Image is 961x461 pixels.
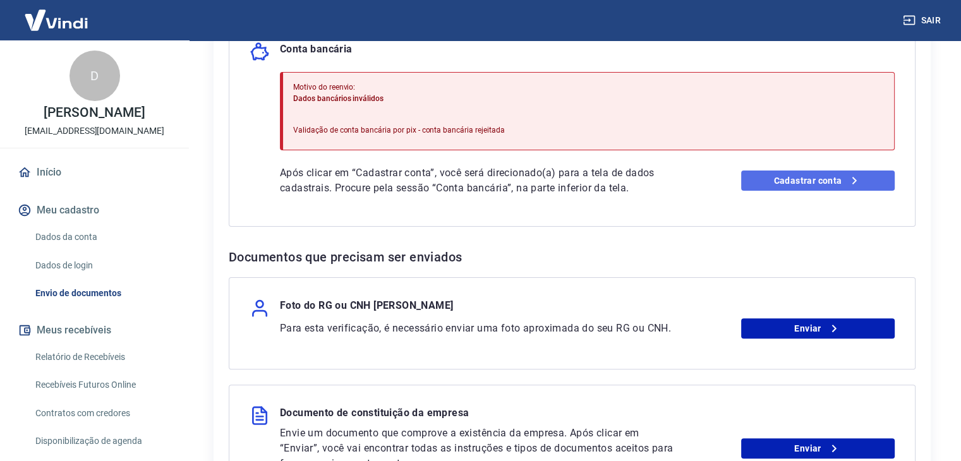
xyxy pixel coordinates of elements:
[15,1,97,39] img: Vindi
[741,438,895,458] a: Enviar
[15,159,174,186] a: Início
[30,344,174,370] a: Relatório de Recebíveis
[70,51,120,101] div: D
[30,253,174,278] a: Dados de login
[280,298,453,318] p: Foto do RG ou CNH [PERSON_NAME]
[741,171,895,191] a: Cadastrar conta
[30,428,174,454] a: Disponibilização de agenda
[229,247,916,267] h6: Documentos que precisam ser enviados
[250,42,270,62] img: money_pork.0c50a358b6dafb15dddc3eea48f23780.svg
[741,318,895,338] a: Enviar
[293,81,505,93] p: Motivo do reenvio:
[293,94,384,103] span: Dados bancários inválidos
[250,298,270,318] img: user.af206f65c40a7206969b71a29f56cfb7.svg
[280,165,679,196] p: Após clicar em “Cadastrar conta”, você será direcionado(a) para a tela de dados cadastrais. Procu...
[30,280,174,306] a: Envio de documentos
[900,9,946,32] button: Sair
[30,372,174,398] a: Recebíveis Futuros Online
[15,196,174,224] button: Meu cadastro
[30,400,174,426] a: Contratos com credores
[44,106,145,119] p: [PERSON_NAME]
[280,321,679,336] p: Para esta verificação, é necessário enviar uma foto aproximada do seu RG ou CNH.
[30,224,174,250] a: Dados da conta
[250,405,270,426] img: file.3f2e98d22047474d3a157069828955b5.svg
[280,405,469,426] p: Documento de constituição da empresa
[280,42,353,62] p: Conta bancária
[293,124,505,136] p: Validação de conta bancária por pix - conta bancária rejeitada
[15,316,174,344] button: Meus recebíveis
[25,124,164,138] p: [EMAIL_ADDRESS][DOMAIN_NAME]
